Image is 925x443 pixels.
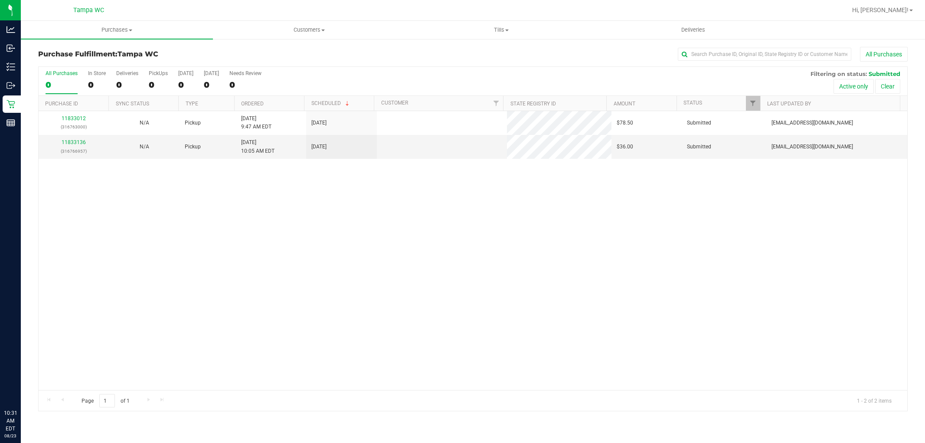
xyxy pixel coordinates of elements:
[241,138,275,155] span: [DATE] 10:05 AM EDT
[204,70,219,76] div: [DATE]
[869,70,900,77] span: Submitted
[771,119,853,127] span: [EMAIL_ADDRESS][DOMAIN_NAME]
[62,139,86,145] a: 11833136
[683,100,702,106] a: Status
[88,80,106,90] div: 0
[204,80,219,90] div: 0
[597,21,789,39] a: Deliveries
[213,26,405,34] span: Customers
[833,79,874,94] button: Active only
[229,80,261,90] div: 0
[46,80,78,90] div: 0
[9,374,35,400] iframe: Resource center
[116,70,138,76] div: Deliveries
[746,96,760,111] a: Filter
[7,100,15,108] inline-svg: Retail
[767,101,811,107] a: Last Updated By
[118,50,158,58] span: Tampa WC
[617,119,633,127] span: $78.50
[149,80,168,90] div: 0
[62,115,86,121] a: 11833012
[21,21,213,39] a: Purchases
[311,100,351,106] a: Scheduled
[4,433,17,439] p: 08/23
[178,80,193,90] div: 0
[140,144,149,150] span: Not Applicable
[241,101,264,107] a: Ordered
[45,101,78,107] a: Purchase ID
[38,50,328,58] h3: Purchase Fulfillment:
[149,70,168,76] div: PickUps
[617,143,633,151] span: $36.00
[73,7,104,14] span: Tampa WC
[381,100,408,106] a: Customer
[614,101,635,107] a: Amount
[185,119,201,127] span: Pickup
[46,70,78,76] div: All Purchases
[140,143,149,151] button: N/A
[405,21,597,39] a: Tills
[140,119,149,127] button: N/A
[510,101,556,107] a: State Registry ID
[860,47,908,62] button: All Purchases
[4,409,17,433] p: 10:31 AM EDT
[116,101,149,107] a: Sync Status
[771,143,853,151] span: [EMAIL_ADDRESS][DOMAIN_NAME]
[811,70,867,77] span: Filtering on status:
[852,7,909,13] span: Hi, [PERSON_NAME]!
[7,118,15,127] inline-svg: Reports
[875,79,900,94] button: Clear
[678,48,851,61] input: Search Purchase ID, Original ID, State Registry ID or Customer Name...
[7,25,15,34] inline-svg: Analytics
[74,394,137,407] span: Page of 1
[178,70,193,76] div: [DATE]
[99,394,115,407] input: 1
[241,115,271,131] span: [DATE] 9:47 AM EDT
[88,70,106,76] div: In Store
[489,96,503,111] a: Filter
[670,26,717,34] span: Deliveries
[687,143,711,151] span: Submitted
[213,21,405,39] a: Customers
[44,123,104,131] p: (316763000)
[850,394,899,407] span: 1 - 2 of 2 items
[21,26,213,34] span: Purchases
[7,81,15,90] inline-svg: Outbound
[311,143,327,151] span: [DATE]
[229,70,261,76] div: Needs Review
[26,372,36,383] iframe: Resource center unread badge
[44,147,104,155] p: (316766957)
[311,119,327,127] span: [DATE]
[140,120,149,126] span: Not Applicable
[185,143,201,151] span: Pickup
[687,119,711,127] span: Submitted
[405,26,597,34] span: Tills
[186,101,198,107] a: Type
[7,62,15,71] inline-svg: Inventory
[116,80,138,90] div: 0
[7,44,15,53] inline-svg: Inbound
